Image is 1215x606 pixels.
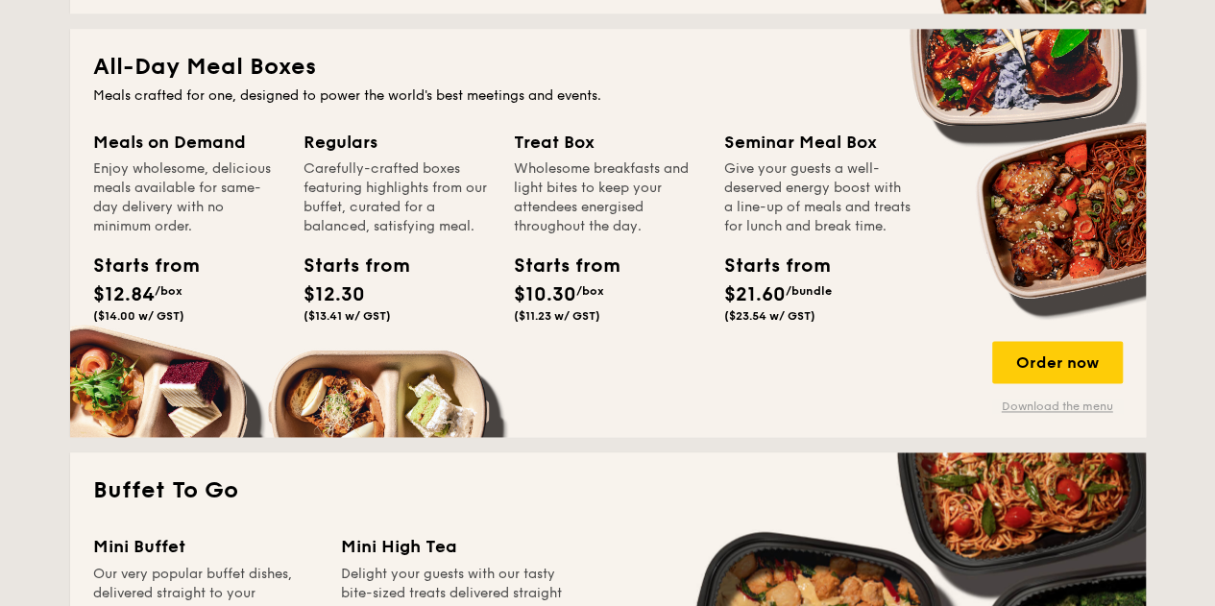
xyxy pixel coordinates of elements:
[93,475,1123,506] h2: Buffet To Go
[786,284,832,298] span: /bundle
[514,159,701,236] div: Wholesome breakfasts and light bites to keep your attendees energised throughout the day.
[304,129,491,156] div: Regulars
[514,129,701,156] div: Treat Box
[93,129,280,156] div: Meals on Demand
[514,252,600,280] div: Starts from
[992,341,1123,383] div: Order now
[304,159,491,236] div: Carefully-crafted boxes featuring highlights from our buffet, curated for a balanced, satisfying ...
[93,86,1123,106] div: Meals crafted for one, designed to power the world's best meetings and events.
[93,159,280,236] div: Enjoy wholesome, delicious meals available for same-day delivery with no minimum order.
[93,309,184,323] span: ($14.00 w/ GST)
[93,252,180,280] div: Starts from
[304,309,391,323] span: ($13.41 w/ GST)
[341,533,566,560] div: Mini High Tea
[304,252,390,280] div: Starts from
[514,309,600,323] span: ($11.23 w/ GST)
[724,129,911,156] div: Seminar Meal Box
[93,52,1123,83] h2: All-Day Meal Boxes
[93,533,318,560] div: Mini Buffet
[155,284,182,298] span: /box
[304,283,365,306] span: $12.30
[514,283,576,306] span: $10.30
[724,283,786,306] span: $21.60
[93,283,155,306] span: $12.84
[992,399,1123,414] a: Download the menu
[724,309,815,323] span: ($23.54 w/ GST)
[724,159,911,236] div: Give your guests a well-deserved energy boost with a line-up of meals and treats for lunch and br...
[724,252,811,280] div: Starts from
[576,284,604,298] span: /box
